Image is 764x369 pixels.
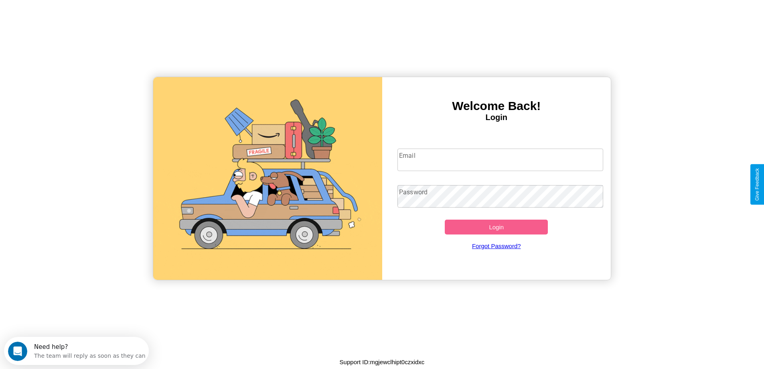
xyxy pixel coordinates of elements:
[30,13,142,22] div: The team will reply as soon as they can
[382,113,611,122] h4: Login
[3,3,149,25] div: Open Intercom Messenger
[393,234,599,257] a: Forgot Password?
[153,77,382,280] img: gif
[445,220,548,234] button: Login
[340,357,425,367] p: Support ID: mgjewclhipt0czxidxc
[754,168,760,201] div: Give Feedback
[8,342,27,361] iframe: Intercom live chat
[382,99,611,113] h3: Welcome Back!
[4,337,149,365] iframe: Intercom live chat discovery launcher
[30,7,142,13] div: Need help?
